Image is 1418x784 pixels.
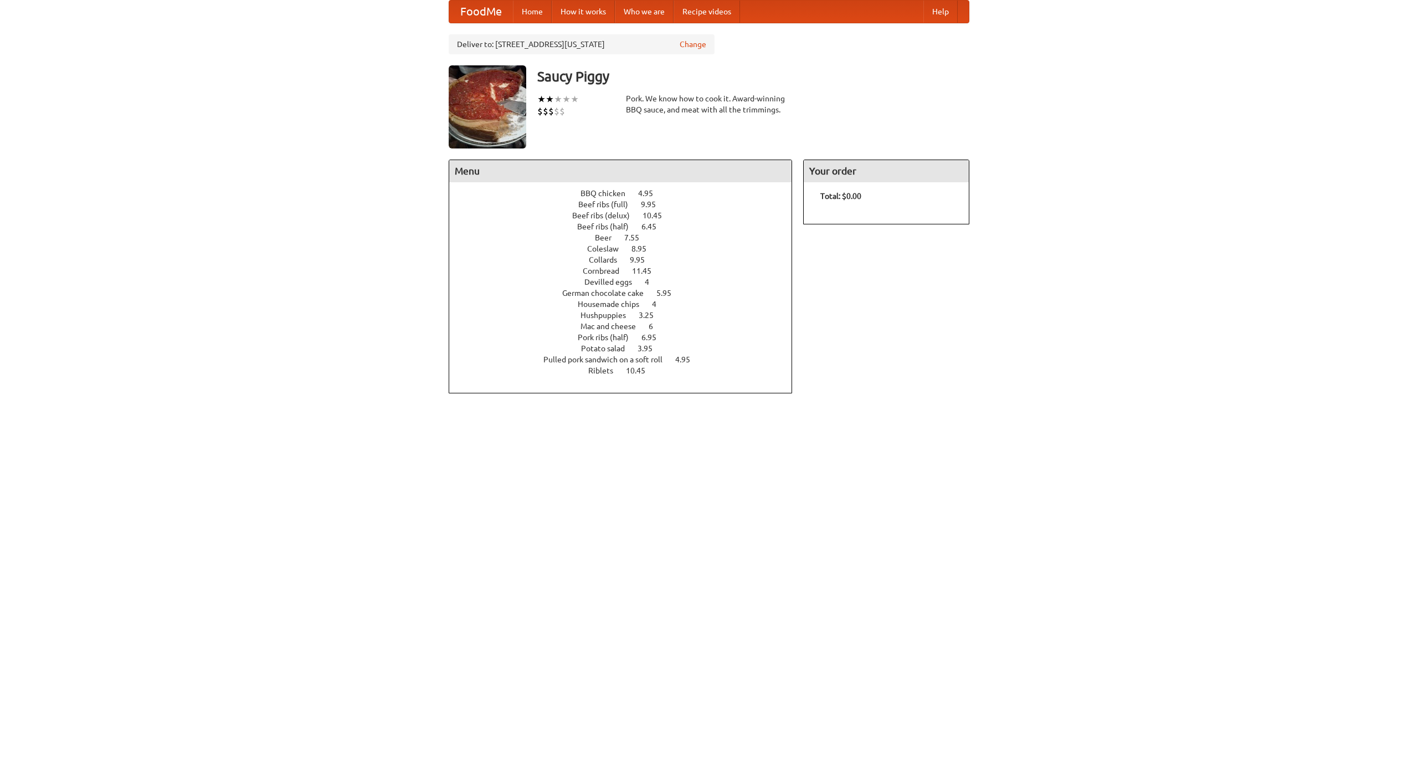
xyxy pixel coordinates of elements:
a: Beer 7.55 [595,233,660,242]
a: Collards 9.95 [589,255,665,264]
li: $ [548,105,554,117]
h3: Saucy Piggy [537,65,969,88]
span: 9.95 [630,255,656,264]
span: 11.45 [632,267,662,275]
span: 3.95 [638,344,664,353]
img: angular.jpg [449,65,526,148]
span: 6 [649,322,664,331]
a: Help [923,1,958,23]
a: Coleslaw 8.95 [587,244,667,253]
li: ★ [554,93,562,105]
span: 4.95 [638,189,664,198]
a: Hushpuppies 3.25 [580,311,674,320]
span: Cornbread [583,267,630,275]
span: 6.95 [641,333,667,342]
span: 8.95 [631,244,657,253]
a: Pork ribs (half) 6.95 [578,333,677,342]
span: Beer [595,233,623,242]
span: Collards [589,255,628,264]
span: 5.95 [656,289,682,298]
div: Pork. We know how to cook it. Award-winning BBQ sauce, and meat with all the trimmings. [626,93,792,115]
span: 9.95 [641,200,667,209]
li: ★ [562,93,571,105]
a: Cornbread 11.45 [583,267,672,275]
span: Pulled pork sandwich on a soft roll [543,355,674,364]
span: 4.95 [675,355,701,364]
span: Coleslaw [587,244,630,253]
span: 4 [652,300,667,309]
li: $ [543,105,548,117]
span: 4 [645,278,660,286]
a: Beef ribs (delux) 10.45 [572,211,682,220]
a: Recipe videos [674,1,740,23]
span: Beef ribs (full) [578,200,639,209]
a: FoodMe [449,1,513,23]
a: Mac and cheese 6 [580,322,674,331]
li: $ [537,105,543,117]
span: German chocolate cake [562,289,655,298]
span: 3.25 [639,311,665,320]
a: Beef ribs (full) 9.95 [578,200,676,209]
a: Who we are [615,1,674,23]
a: BBQ chicken 4.95 [580,189,674,198]
a: How it works [552,1,615,23]
a: Housemade chips 4 [578,300,677,309]
a: Beef ribs (half) 6.45 [577,222,677,231]
span: 10.45 [643,211,673,220]
span: Beef ribs (half) [577,222,640,231]
span: Hushpuppies [580,311,637,320]
a: German chocolate cake 5.95 [562,289,692,298]
li: ★ [571,93,579,105]
span: BBQ chicken [580,189,636,198]
span: Beef ribs (delux) [572,211,641,220]
span: Pork ribs (half) [578,333,640,342]
li: ★ [537,93,546,105]
a: Potato salad 3.95 [581,344,673,353]
span: Potato salad [581,344,636,353]
a: Change [680,39,706,50]
span: 10.45 [626,366,656,375]
li: $ [554,105,559,117]
span: 6.45 [641,222,667,231]
div: Deliver to: [STREET_ADDRESS][US_STATE] [449,34,715,54]
span: Mac and cheese [580,322,647,331]
span: Devilled eggs [584,278,643,286]
h4: Menu [449,160,792,182]
span: Riblets [588,366,624,375]
a: Riblets 10.45 [588,366,666,375]
b: Total: $0.00 [820,192,861,201]
a: Pulled pork sandwich on a soft roll 4.95 [543,355,711,364]
li: $ [559,105,565,117]
h4: Your order [804,160,969,182]
span: 7.55 [624,233,650,242]
span: Housemade chips [578,300,650,309]
a: Devilled eggs 4 [584,278,670,286]
li: ★ [546,93,554,105]
a: Home [513,1,552,23]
